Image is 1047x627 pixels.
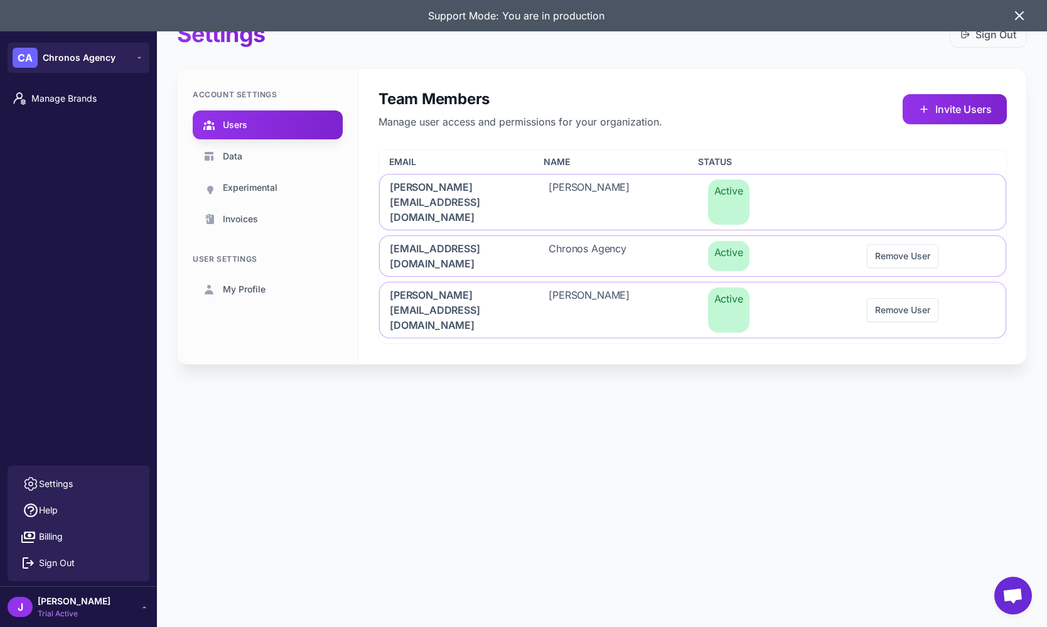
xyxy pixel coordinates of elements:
[223,212,258,226] span: Invoices
[13,497,144,523] a: Help
[193,110,343,139] a: Users
[698,155,732,169] span: Status
[38,594,110,608] span: [PERSON_NAME]
[549,287,630,333] span: [PERSON_NAME]
[379,282,1006,338] div: [PERSON_NAME][EMAIL_ADDRESS][DOMAIN_NAME][PERSON_NAME]ActiveRemove User
[379,174,1006,230] div: [PERSON_NAME][EMAIL_ADDRESS][DOMAIN_NAME][PERSON_NAME]Active
[38,608,110,619] span: Trial Active
[177,20,265,48] h1: Settings
[193,275,343,304] a: My Profile
[549,241,626,271] span: Chronos Agency
[39,477,73,491] span: Settings
[13,48,38,68] div: CA
[193,142,343,171] a: Data
[708,180,749,225] span: Active
[960,27,1016,42] a: Sign Out
[193,89,343,100] div: Account Settings
[5,85,152,112] a: Manage Brands
[31,92,142,105] span: Manage Brands
[39,556,75,570] span: Sign Out
[389,155,416,169] span: Email
[223,282,266,296] span: My Profile
[43,51,115,65] span: Chronos Agency
[193,173,343,202] a: Experimental
[193,254,343,265] div: User Settings
[379,114,662,129] p: Manage user access and permissions for your organization.
[544,155,570,169] span: Name
[39,503,58,517] span: Help
[223,181,277,195] span: Experimental
[903,94,1007,124] button: Invite Users
[950,21,1027,48] button: Sign Out
[8,43,149,73] button: CAChronos Agency
[549,180,630,225] span: [PERSON_NAME]
[867,244,938,268] button: Remove User
[390,287,518,333] span: [PERSON_NAME][EMAIL_ADDRESS][DOMAIN_NAME]
[708,241,749,271] span: Active
[223,149,242,163] span: Data
[708,287,749,333] span: Active
[390,241,518,271] span: [EMAIL_ADDRESS][DOMAIN_NAME]
[8,597,33,617] div: J
[379,89,662,109] h2: Team Members
[193,205,343,233] a: Invoices
[390,180,518,225] span: [PERSON_NAME][EMAIL_ADDRESS][DOMAIN_NAME]
[379,235,1006,277] div: [EMAIL_ADDRESS][DOMAIN_NAME]Chronos AgencyActiveRemove User
[13,550,144,576] button: Sign Out
[994,577,1032,614] a: Open chat
[39,530,63,544] span: Billing
[867,298,938,322] button: Remove User
[223,118,247,132] span: Users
